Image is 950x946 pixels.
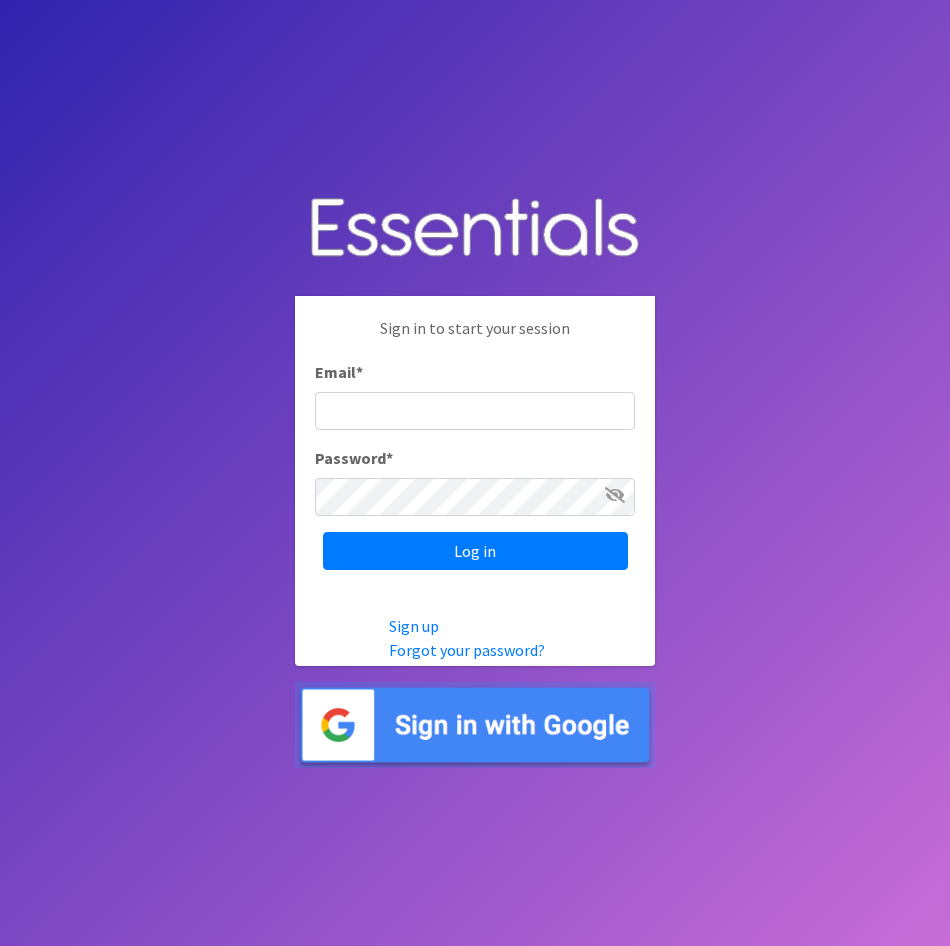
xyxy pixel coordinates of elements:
[386,448,393,468] abbr: required
[315,360,363,384] label: Email
[315,316,635,360] p: Sign in to start your session
[389,616,439,636] a: Sign up
[315,446,393,470] label: Password
[356,362,363,382] abbr: required
[389,640,545,660] a: Forgot your password?
[323,532,628,570] input: Log in
[295,682,655,769] img: Sign in with Google
[295,178,655,281] img: Human Essentials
